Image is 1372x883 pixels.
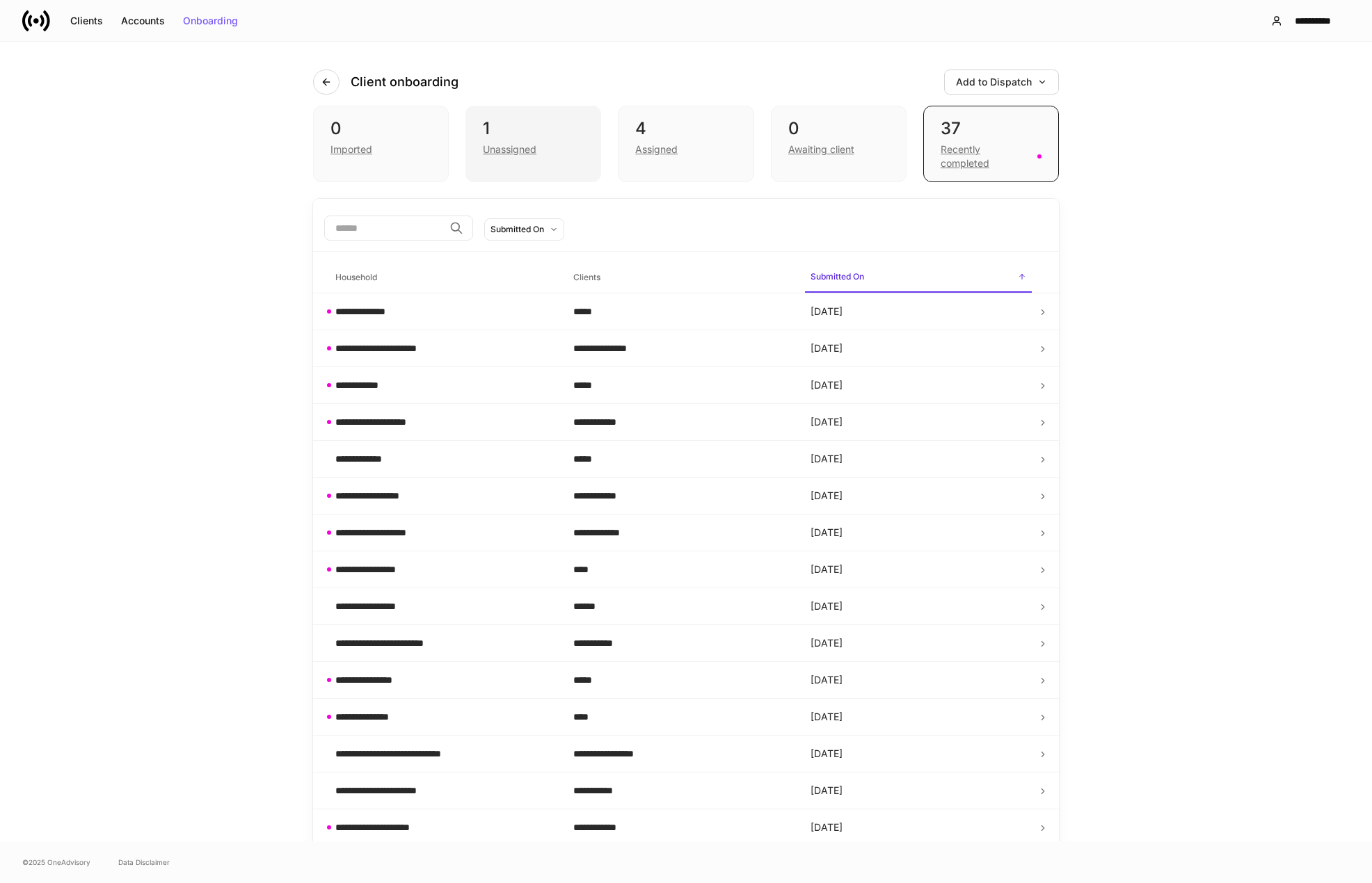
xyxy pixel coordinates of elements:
div: 1 [483,118,584,140]
td: [DATE] [799,809,1037,846]
div: 37Recently completed [923,106,1059,182]
span: Household [330,264,557,292]
div: Awaiting client [788,143,854,156]
td: [DATE] [799,662,1037,699]
span: © 2025 OneAdvisory [22,857,90,868]
div: Accounts [121,16,165,26]
button: Clients [61,10,112,32]
div: 0Imported [313,106,449,182]
td: [DATE] [799,699,1037,736]
td: [DATE] [799,515,1037,551]
div: 4 [635,118,736,140]
div: Assigned [635,143,678,156]
div: Clients [70,16,103,26]
h6: Submitted On [811,270,864,283]
td: [DATE] [799,625,1037,662]
td: [DATE] [799,404,1037,441]
div: 37 [941,118,1042,140]
div: 0Awaiting client [771,106,907,182]
td: [DATE] [799,478,1037,515]
div: 4Assigned [618,106,753,182]
td: [DATE] [799,736,1037,772]
button: Onboarding [174,10,247,32]
td: [DATE] [799,551,1037,588]
td: [DATE] [799,293,1037,330]
div: Recently completed [941,143,1029,170]
td: [DATE] [799,441,1037,478]
button: Submitted On [484,218,564,241]
div: 0 [788,118,889,140]
h6: Clients [573,270,600,284]
div: Imported [330,143,372,156]
td: [DATE] [799,588,1037,625]
span: Submitted On [805,263,1032,293]
div: Submitted On [490,222,544,236]
button: Add to Dispatch [944,70,1059,95]
h6: Household [335,270,377,284]
div: Unassigned [483,143,536,156]
a: Data Disclaimer [118,857,170,868]
div: 1Unassigned [465,106,601,182]
div: 0 [330,118,431,140]
h4: Client onboarding [351,74,458,90]
td: [DATE] [799,367,1037,404]
span: Clients [568,264,795,292]
button: Accounts [112,10,174,32]
td: [DATE] [799,772,1037,809]
div: Add to Dispatch [956,77,1047,87]
div: Onboarding [183,16,238,26]
td: [DATE] [799,330,1037,367]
